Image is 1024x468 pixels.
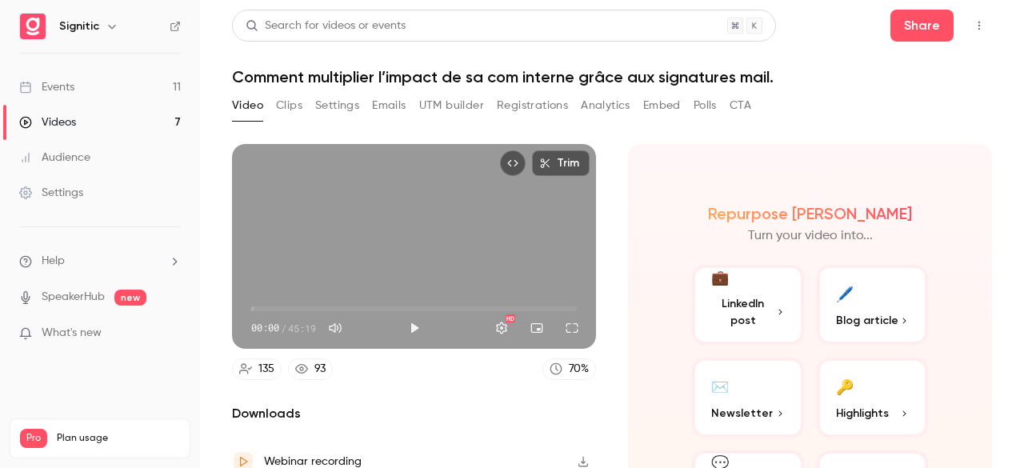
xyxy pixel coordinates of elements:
span: Newsletter [711,405,773,422]
span: Help [42,253,65,270]
p: Turn your video into... [748,226,873,246]
div: HD [506,314,515,322]
span: Blog article [836,312,898,329]
span: What's new [42,325,102,342]
button: 🔑Highlights [817,358,929,438]
h2: Repurpose [PERSON_NAME] [708,204,912,223]
button: CTA [730,93,751,118]
button: Polls [694,93,717,118]
div: 00:00 [251,321,316,335]
button: Registrations [497,93,568,118]
div: Settings [19,185,83,201]
div: Events [19,79,74,95]
button: Mute [319,312,351,344]
a: SpeakerHub [42,289,105,306]
button: Video [232,93,263,118]
div: ✉️ [711,374,729,398]
a: 93 [288,358,333,380]
div: Search for videos or events [246,18,406,34]
button: Emails [372,93,406,118]
button: Clips [276,93,302,118]
h2: Downloads [232,404,596,423]
button: Share [890,10,954,42]
div: Audience [19,150,90,166]
span: 00:00 [251,321,279,335]
div: 70 % [569,361,589,378]
div: 93 [314,361,326,378]
button: UTM builder [419,93,484,118]
button: 💼LinkedIn post [692,265,804,345]
span: LinkedIn post [711,295,775,329]
button: Turn on miniplayer [521,312,553,344]
button: Trim [532,150,590,176]
div: 🖊️ [836,281,854,306]
button: Settings [315,93,359,118]
span: / [281,321,286,335]
span: new [114,290,146,306]
h1: Comment multiplier l’impact de sa com interne grâce aux signatures mail. [232,67,992,86]
a: 70% [542,358,596,380]
button: Full screen [556,312,588,344]
li: help-dropdown-opener [19,253,181,270]
div: 💼 [711,267,729,289]
button: Analytics [581,93,630,118]
div: Videos [19,114,76,130]
a: 135 [232,358,282,380]
div: 🔑 [836,374,854,398]
span: Pro [20,429,47,448]
div: 135 [258,361,274,378]
button: Embed video [500,150,526,176]
span: Highlights [836,405,889,422]
button: Top Bar Actions [966,13,992,38]
button: ✉️Newsletter [692,358,804,438]
button: Embed [643,93,681,118]
button: Play [398,312,430,344]
button: Settings [486,312,518,344]
button: 🖊️Blog article [817,265,929,345]
h6: Signitic [59,18,99,34]
span: 45:19 [288,321,316,335]
img: Signitic [20,14,46,39]
span: Plan usage [57,432,180,445]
